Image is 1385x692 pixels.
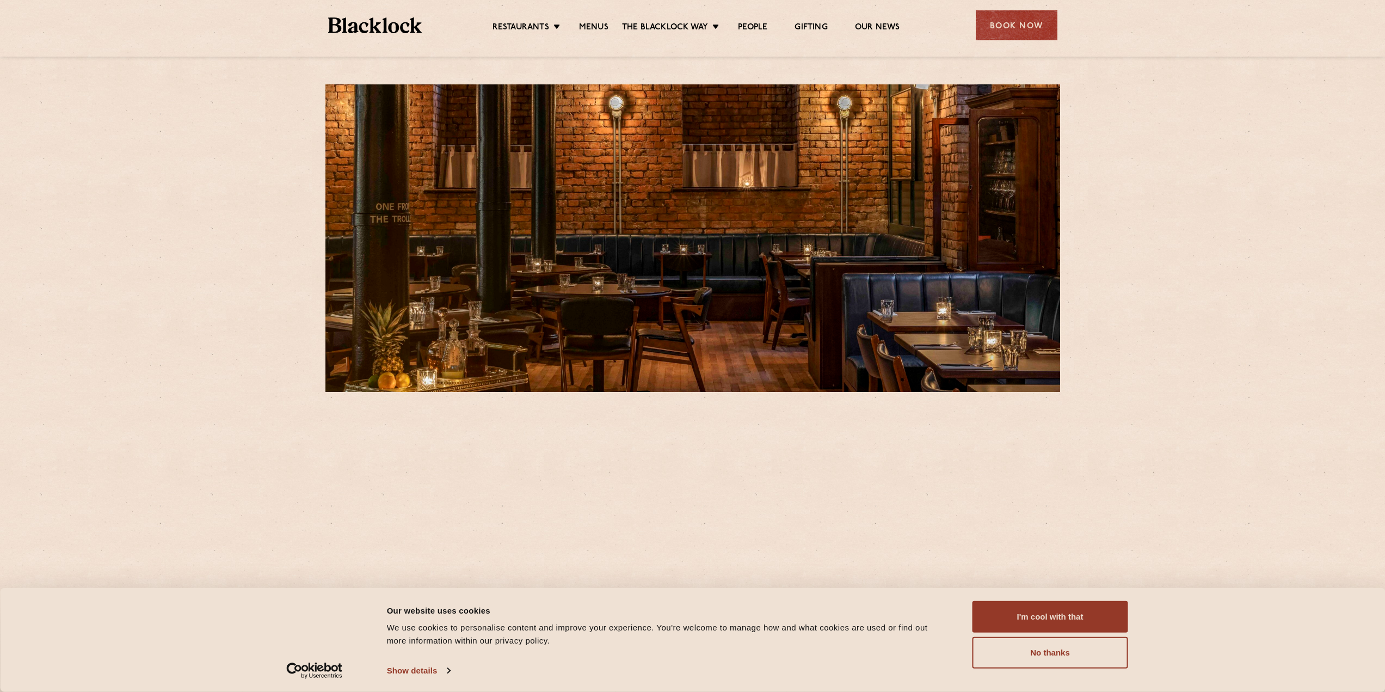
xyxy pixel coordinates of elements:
button: I'm cool with that [972,601,1128,633]
div: Book Now [976,10,1057,40]
div: Our website uses cookies [387,604,948,617]
div: We use cookies to personalise content and improve your experience. You're welcome to manage how a... [387,621,948,647]
a: Restaurants [493,22,549,34]
a: Menus [579,22,608,34]
a: Show details [387,663,450,679]
a: People [738,22,767,34]
a: Usercentrics Cookiebot - opens in a new window [267,663,362,679]
img: BL_Textured_Logo-footer-cropped.svg [328,17,422,33]
a: The Blacklock Way [622,22,708,34]
button: No thanks [972,637,1128,669]
a: Our News [855,22,900,34]
a: Gifting [795,22,827,34]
